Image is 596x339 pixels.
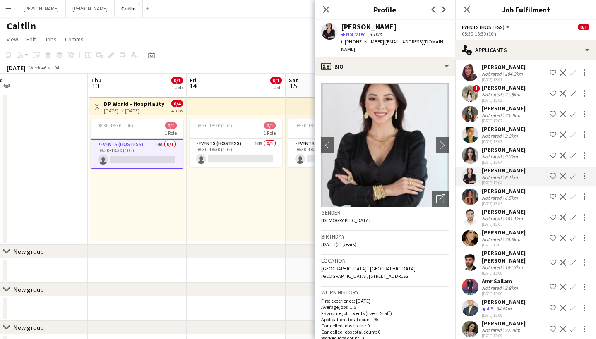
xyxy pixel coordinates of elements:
[341,38,446,52] span: | [EMAIL_ADDRESS][DOMAIN_NAME]
[503,236,522,242] div: 20.8km
[321,217,370,223] span: [DEMOGRAPHIC_DATA]
[321,310,449,316] p: Favourite job: Events (Event Staff)
[482,249,546,264] div: [PERSON_NAME] [PERSON_NAME]
[578,24,589,30] span: 0/1
[3,34,22,45] a: View
[482,229,526,236] div: [PERSON_NAME]
[503,215,524,222] div: 101.1km
[172,84,183,91] div: 1 Job
[171,100,183,107] span: 0/4
[482,285,503,291] div: Not rated
[270,77,282,84] span: 0/1
[462,31,589,37] div: 08:30-18:30 (10h)
[482,105,526,112] div: [PERSON_NAME]
[321,209,449,216] h3: Gender
[503,327,522,333] div: 32.2km
[482,327,503,333] div: Not rated
[482,313,526,318] div: [DATE] 13:08
[482,139,526,144] div: [DATE] 13:03
[503,174,519,180] div: 6.1km
[289,76,298,84] span: Sat
[482,298,526,306] div: [PERSON_NAME]
[482,195,503,201] div: Not rated
[482,146,526,153] div: [PERSON_NAME]
[65,36,84,43] span: Comms
[482,125,526,133] div: [PERSON_NAME]
[288,139,381,167] app-card-role: Events (Hostess)14A0/108:30-18:30 (10h)
[321,289,449,296] h3: Work history
[482,270,546,276] div: [DATE] 13:06
[482,333,526,339] div: [DATE] 13:09
[26,36,36,43] span: Edit
[482,174,503,180] div: Not rated
[288,81,298,91] span: 15
[7,36,18,43] span: View
[341,23,397,31] div: [PERSON_NAME]
[288,119,381,167] app-job-card: 08:30-18:30 (10h)0/11 RoleEvents (Hostess)14A0/108:30-18:30 (10h)
[104,107,164,114] div: [DATE] → [DATE]
[503,71,524,77] div: 104.3km
[321,316,449,322] p: Applications total count: 95
[482,63,526,71] div: [PERSON_NAME]
[321,322,449,329] p: Cancelled jobs count: 0
[90,81,101,91] span: 13
[482,215,503,222] div: Not rated
[482,236,503,242] div: Not rated
[171,107,183,114] div: 4 jobs
[13,247,44,255] div: New group
[503,285,519,291] div: 3.8km
[503,153,519,160] div: 9.2km
[97,122,133,129] span: 08:30-18:30 (10h)
[495,306,513,313] div: 34.6km
[66,0,115,17] button: [PERSON_NAME]
[482,180,526,186] div: [DATE] 13:04
[13,323,44,332] div: New group
[346,31,366,37] span: Not rated
[503,91,522,98] div: 21.8km
[91,119,183,169] app-job-card: 08:30-18:30 (10h)0/11 RoleEvents (Hostess)14A0/108:30-18:30 (10h)
[482,187,526,195] div: [PERSON_NAME]
[321,257,449,264] h3: Location
[51,64,59,71] div: +04
[44,36,57,43] span: Jobs
[482,222,526,227] div: [DATE] 13:05
[482,160,526,165] div: [DATE] 13:04
[17,0,66,17] button: [PERSON_NAME]
[482,201,526,206] div: [DATE] 13:05
[482,277,519,285] div: Amr Sallam
[91,139,183,169] app-card-role: Events (Hostess)14A0/108:30-18:30 (10h)
[482,264,503,270] div: Not rated
[503,133,519,139] div: 9.3km
[7,20,36,32] h1: Caitlin
[190,119,282,167] app-job-card: 08:30-18:30 (10h)0/11 RoleEvents (Hostess)14A0/108:30-18:30 (10h)
[165,130,177,136] span: 1 Role
[482,77,526,82] div: [DATE] 13:01
[482,118,526,124] div: [DATE] 13:02
[482,98,526,103] div: [DATE] 13:02
[455,4,596,15] h3: Job Fulfilment
[104,100,164,107] h3: DP World - Hospitality
[189,81,197,91] span: 14
[482,242,526,248] div: [DATE] 13:05
[482,84,526,91] div: [PERSON_NAME]
[482,112,503,118] div: Not rated
[482,133,503,139] div: Not rated
[503,264,524,270] div: 104.3km
[271,84,281,91] div: 1 Job
[341,38,384,45] span: t. [PHONE_NUMBER]
[487,306,493,312] span: 4.5
[321,329,449,335] p: Cancelled jobs total count: 0
[264,130,276,136] span: 1 Role
[190,139,282,167] app-card-role: Events (Hostess)14A0/108:30-18:30 (10h)
[171,77,183,84] span: 0/1
[482,208,526,215] div: [PERSON_NAME]
[482,71,503,77] div: Not rated
[503,195,519,201] div: 6.5km
[455,40,596,60] div: Applicants
[62,34,87,45] a: Comms
[321,304,449,310] p: Average jobs: 1.5
[473,85,480,92] span: !
[462,24,505,30] span: Events (Hostess)
[91,76,101,84] span: Thu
